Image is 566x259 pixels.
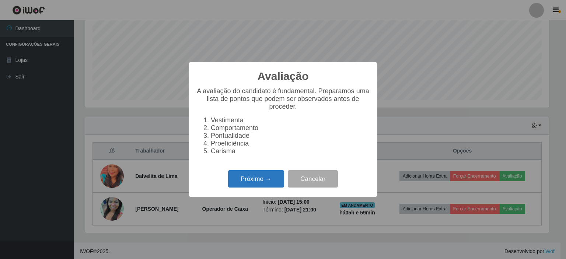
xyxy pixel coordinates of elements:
h2: Avaliação [258,70,309,83]
li: Comportamento [211,124,370,132]
button: Próximo → [228,170,284,188]
li: Pontualidade [211,132,370,140]
li: Vestimenta [211,116,370,124]
p: A avaliação do candidato é fundamental. Preparamos uma lista de pontos que podem ser observados a... [196,87,370,111]
li: Carisma [211,147,370,155]
li: Proeficiência [211,140,370,147]
button: Cancelar [288,170,338,188]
